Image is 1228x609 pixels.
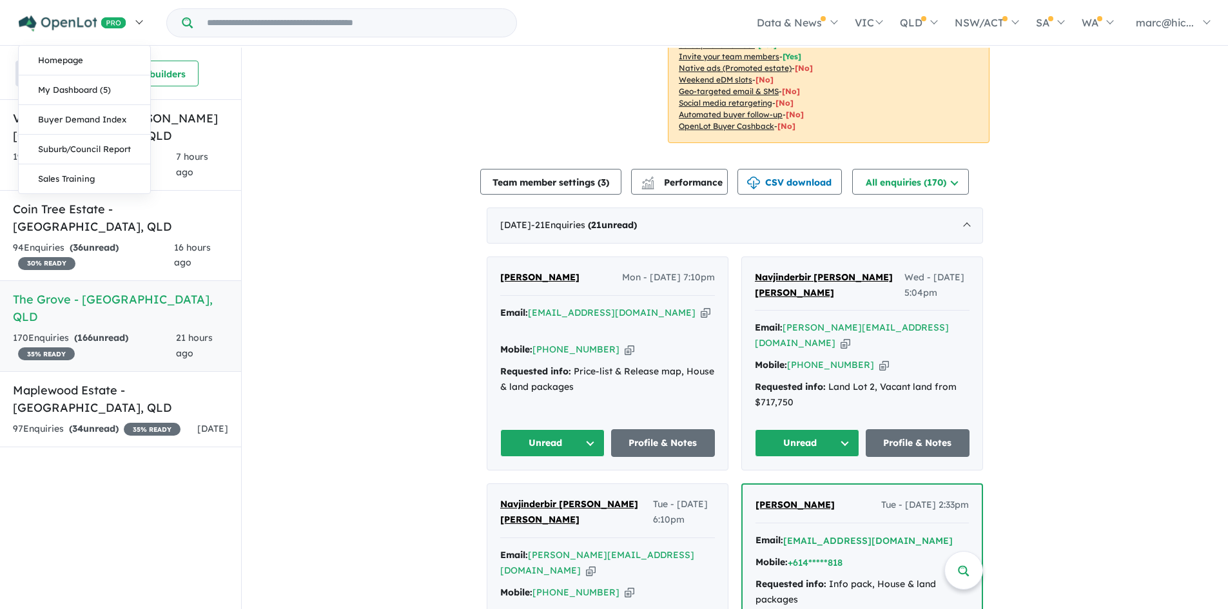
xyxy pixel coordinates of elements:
[758,40,777,50] span: [ Yes ]
[197,423,228,434] span: [DATE]
[783,52,801,61] span: [ Yes ]
[19,46,150,75] a: Homepage
[747,177,760,189] img: download icon
[755,359,787,371] strong: Mobile:
[679,63,792,73] u: Native ads (Promoted estate)
[500,270,580,285] a: [PERSON_NAME]
[641,180,654,189] img: bar-chart.svg
[625,586,634,599] button: Copy
[755,322,949,349] a: [PERSON_NAME][EMAIL_ADDRESS][DOMAIN_NAME]
[755,271,893,298] span: Navjinderbir [PERSON_NAME] [PERSON_NAME]
[591,219,601,231] span: 21
[755,499,835,510] span: [PERSON_NAME]
[795,63,813,73] span: [No]
[500,498,638,525] span: Navjinderbir [PERSON_NAME] [PERSON_NAME]
[13,150,176,180] div: 19 Enquir ies
[13,291,228,325] h5: The Grove - [GEOGRAPHIC_DATA] , QLD
[679,52,779,61] u: Invite your team members
[755,577,969,608] div: Info pack, House & land packages
[500,364,715,395] div: Price-list & Release map, House & land packages
[174,242,211,269] span: 16 hours ago
[777,121,795,131] span: [No]
[653,497,715,528] span: Tue - [DATE] 6:10pm
[755,322,783,333] strong: Email:
[755,556,788,568] strong: Mobile:
[19,164,150,193] a: Sales Training
[124,423,180,436] span: 35 % READY
[13,331,176,362] div: 170 Enquir ies
[755,270,904,301] a: Navjinderbir [PERSON_NAME] [PERSON_NAME]
[19,75,150,105] a: My Dashboard (5)
[176,151,208,178] span: 7 hours ago
[532,586,619,598] a: [PHONE_NUMBER]
[679,75,752,84] u: Weekend eDM slots
[500,343,532,355] strong: Mobile:
[586,564,596,577] button: Copy
[622,270,715,285] span: Mon - [DATE] 7:10pm
[841,336,850,350] button: Copy
[195,9,514,37] input: Try estate name, suburb, builder or developer
[643,177,723,188] span: Performance
[13,382,228,416] h5: Maplewood Estate - [GEOGRAPHIC_DATA] , QLD
[755,534,783,546] strong: Email:
[866,429,970,457] a: Profile & Notes
[500,429,605,457] button: Unread
[500,586,532,598] strong: Mobile:
[531,219,637,231] span: - 21 Enquir ies
[852,169,969,195] button: All enquiries (170)
[528,307,696,318] a: [EMAIL_ADDRESS][DOMAIN_NAME]
[73,242,83,253] span: 36
[532,343,619,355] a: [PHONE_NUMBER]
[783,534,953,548] button: [EMAIL_ADDRESS][DOMAIN_NAME]
[19,105,150,135] a: Buyer Demand Index
[588,219,637,231] strong: ( unread)
[631,169,728,195] button: Performance
[480,169,621,195] button: Team member settings (3)
[737,169,842,195] button: CSV download
[13,110,228,144] h5: Vale Townhomes - [PERSON_NAME][GEOGRAPHIC_DATA] , QLD
[70,242,119,253] strong: ( unread)
[786,110,804,119] span: [No]
[500,497,653,528] a: Navjinderbir [PERSON_NAME] [PERSON_NAME]
[18,257,75,270] span: 30 % READY
[755,498,835,513] a: [PERSON_NAME]
[755,75,774,84] span: [No]
[18,347,75,360] span: 35 % READY
[679,110,783,119] u: Automated buyer follow-up
[72,423,83,434] span: 34
[782,86,800,96] span: [No]
[787,359,874,371] a: [PHONE_NUMBER]
[601,177,606,188] span: 3
[487,208,983,244] div: [DATE]
[13,200,228,235] h5: Coin Tree Estate - [GEOGRAPHIC_DATA] , QLD
[679,86,779,96] u: Geo-targeted email & SMS
[500,307,528,318] strong: Email:
[611,429,716,457] a: Profile & Notes
[755,429,859,457] button: Unread
[13,240,174,271] div: 94 Enquir ies
[625,343,634,356] button: Copy
[755,380,970,411] div: Land Lot 2, Vacant land from $717,750
[701,306,710,320] button: Copy
[69,423,119,434] strong: ( unread)
[19,15,126,32] img: Openlot PRO Logo White
[500,549,528,561] strong: Email:
[74,332,128,343] strong: ( unread)
[1136,16,1194,29] span: marc@hic...
[500,271,580,283] span: [PERSON_NAME]
[642,177,654,184] img: line-chart.svg
[755,578,826,590] strong: Requested info:
[13,421,180,437] div: 97 Enquir ies
[755,381,826,392] strong: Requested info:
[500,549,694,576] a: [PERSON_NAME][EMAIL_ADDRESS][DOMAIN_NAME]
[679,40,755,50] u: Sales phone number
[881,498,969,513] span: Tue - [DATE] 2:33pm
[679,98,772,108] u: Social media retargeting
[904,270,970,301] span: Wed - [DATE] 5:04pm
[176,332,213,359] span: 21 hours ago
[19,135,150,164] a: Suburb/Council Report
[879,358,889,372] button: Copy
[679,121,774,131] u: OpenLot Buyer Cashback
[500,365,571,377] strong: Requested info:
[775,98,794,108] span: [No]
